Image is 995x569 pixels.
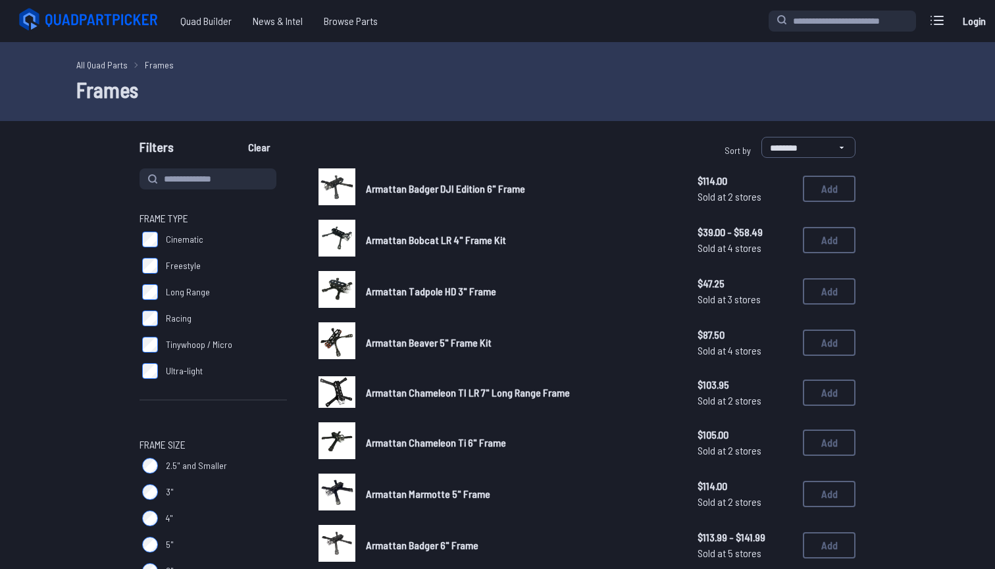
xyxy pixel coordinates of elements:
img: image [319,525,355,562]
span: Ultra-light [166,364,203,378]
a: Armattan Chameleon Ti 6" Frame [366,435,676,451]
input: Tinywhoop / Micro [142,337,158,353]
span: Sold at 5 stores [698,545,792,561]
a: image [319,525,355,566]
a: Armattan Tadpole HD 3" Frame [366,284,676,299]
img: image [319,322,355,359]
img: image [319,220,355,257]
span: Armattan Marmotte 5" Frame [366,487,490,500]
span: 2.5" and Smaller [166,459,227,472]
span: Armattan Badger DJI Edition 6" Frame [366,182,525,195]
button: Add [803,278,855,305]
span: Armattan Chameleon Ti 6" Frame [366,436,506,449]
a: Armattan Beaver 5" Frame Kit [366,335,676,351]
span: Armattan Chameleon TI LR 7" Long Range Frame [366,386,570,399]
span: Sort by [725,145,751,156]
span: Sold at 2 stores [698,393,792,408]
span: Armattan Bobcat LR 4" Frame Kit [366,234,506,246]
input: 5" [142,537,158,553]
span: Cinematic [166,233,203,246]
a: Armattan Badger DJI Edition 6" Frame [366,181,676,197]
button: Add [803,330,855,356]
span: Armattan Badger 6" Frame [366,539,478,551]
a: image [319,322,355,363]
span: $47.25 [698,276,792,291]
a: image [319,374,355,412]
span: Tinywhoop / Micro [166,338,232,351]
a: News & Intel [242,8,313,34]
a: image [319,220,355,260]
a: Armattan Badger 6" Frame [366,537,676,553]
button: Add [803,176,855,202]
button: Add [803,430,855,456]
span: Armattan Beaver 5" Frame Kit [366,336,492,349]
img: image [319,422,355,459]
input: Racing [142,310,158,326]
a: image [319,422,355,463]
span: $39.00 - $58.49 [698,224,792,240]
span: Armattan Tadpole HD 3" Frame [366,285,496,297]
button: Clear [237,137,281,158]
span: Sold at 3 stores [698,291,792,307]
span: Sold at 2 stores [698,189,792,205]
input: 4" [142,510,158,526]
span: $105.00 [698,427,792,443]
img: image [319,474,355,510]
a: image [319,474,355,514]
span: 3" [166,485,174,499]
input: 3" [142,484,158,500]
span: $113.99 - $141.99 [698,530,792,545]
a: All Quad Parts [76,58,128,72]
span: $103.95 [698,377,792,393]
input: Long Range [142,284,158,300]
span: Long Range [166,285,210,299]
a: Armattan Bobcat LR 4" Frame Kit [366,232,676,248]
a: Armattan Chameleon TI LR 7" Long Range Frame [366,385,676,401]
input: 2.5" and Smaller [142,458,158,474]
a: image [319,271,355,312]
a: Quad Builder [170,8,242,34]
span: Filters [140,137,174,163]
span: Sold at 2 stores [698,443,792,458]
button: Add [803,227,855,253]
input: Cinematic [142,232,158,247]
h1: Frames [76,74,919,105]
a: Armattan Marmotte 5" Frame [366,486,676,502]
span: 4" [166,512,173,525]
span: Freestyle [166,259,201,272]
span: Sold at 4 stores [698,240,792,256]
img: image [319,168,355,205]
img: image [319,376,355,408]
select: Sort by [761,137,855,158]
span: $87.50 [698,327,792,343]
span: Racing [166,312,191,325]
a: Frames [145,58,174,72]
a: Browse Parts [313,8,388,34]
input: Freestyle [142,258,158,274]
button: Add [803,380,855,406]
span: Frame Size [140,437,186,453]
span: Frame Type [140,210,188,226]
span: Sold at 4 stores [698,343,792,359]
input: Ultra-light [142,363,158,379]
a: image [319,168,355,209]
button: Add [803,481,855,507]
img: image [319,271,355,308]
button: Add [803,532,855,558]
span: $114.00 [698,173,792,189]
span: Sold at 2 stores [698,494,792,510]
span: $114.00 [698,478,792,494]
a: Login [958,8,990,34]
span: 5" [166,538,174,551]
